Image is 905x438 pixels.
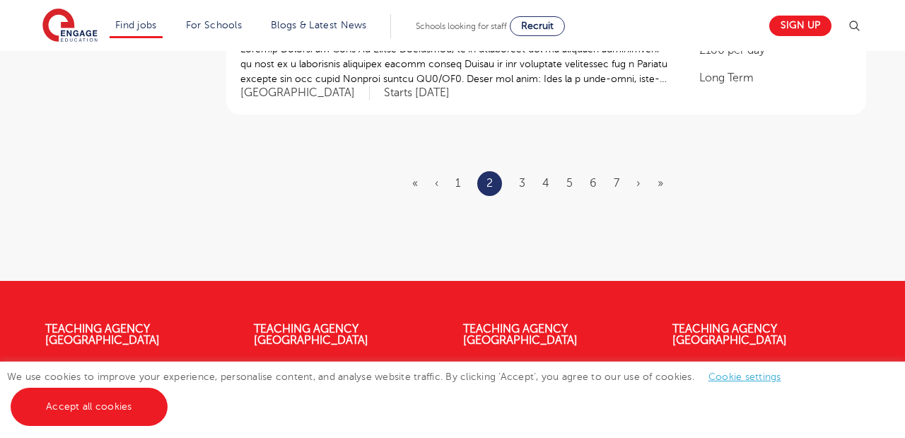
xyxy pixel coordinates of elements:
a: Sign up [769,16,831,36]
p: Starts [DATE] [384,86,450,100]
a: 7 [614,177,619,190]
a: Last [658,177,663,190]
a: Previous [435,177,438,190]
a: Recruit [510,16,565,36]
a: First [412,177,418,190]
a: 4 [542,177,549,190]
a: Blogs & Latest News [271,20,367,30]
a: Teaching Agency [GEOGRAPHIC_DATA] [672,323,787,347]
a: Find jobs [115,20,157,30]
a: Next [636,177,641,190]
span: We use cookies to improve your experience, personalise content, and analyse website traffic. By c... [7,371,795,412]
a: 2 [486,174,493,192]
a: Accept all cookies [11,388,168,426]
p: Loremip Dolorsi am Cons Ad Elitse Doeiusmod, te’in utlaboreet dol ma aliquaen adminimveni qu nost... [240,42,671,86]
a: 6 [590,177,597,190]
a: 3 [519,177,525,190]
a: Teaching Agency [GEOGRAPHIC_DATA] [254,323,368,347]
span: Schools looking for staff [416,21,507,31]
a: 5 [566,177,573,190]
img: Engage Education [42,8,98,44]
span: Recruit [521,21,554,31]
a: 1 [455,177,460,190]
span: [GEOGRAPHIC_DATA] [240,86,370,100]
a: Teaching Agency [GEOGRAPHIC_DATA] [45,323,160,347]
a: Cookie settings [708,371,781,382]
a: For Schools [186,20,242,30]
a: Teaching Agency [GEOGRAPHIC_DATA] [463,323,578,347]
p: Long Term [699,69,852,86]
